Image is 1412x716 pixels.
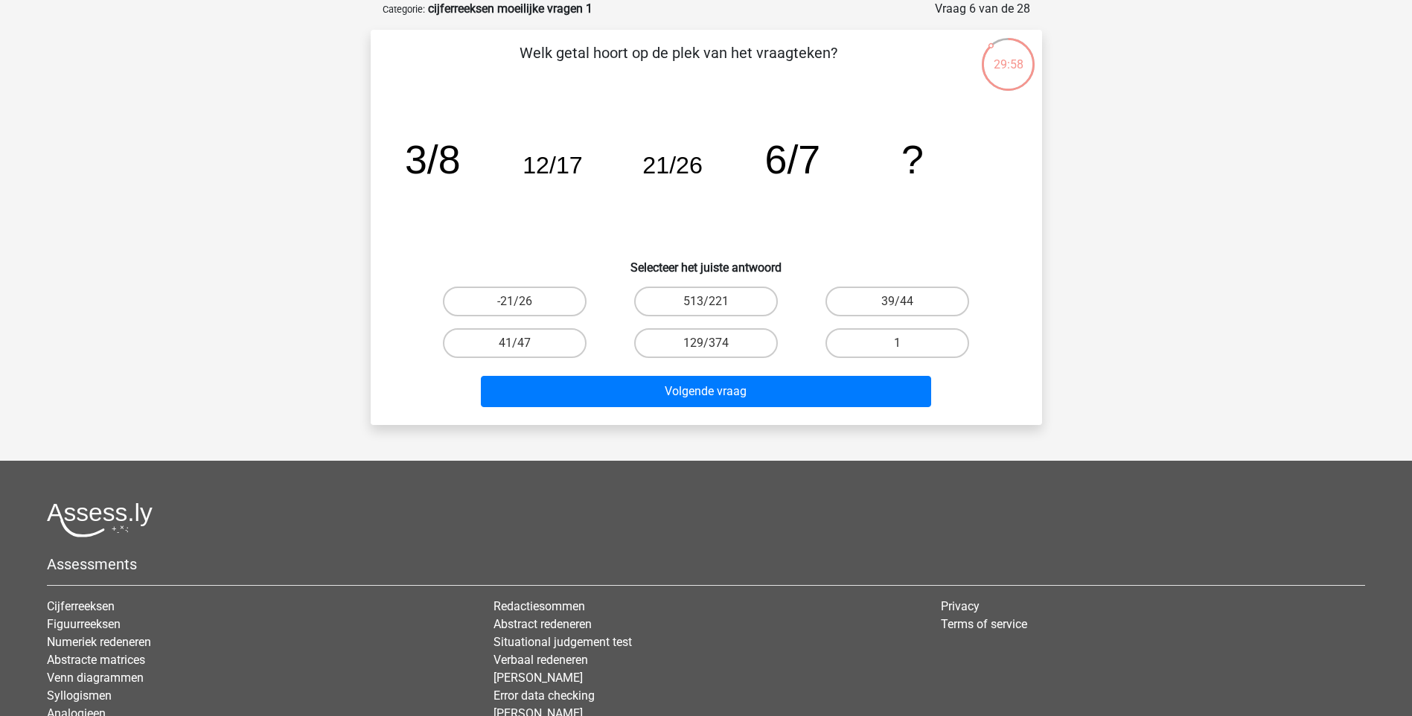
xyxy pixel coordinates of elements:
[404,137,460,182] tspan: 3/8
[443,287,587,316] label: -21/26
[47,653,145,667] a: Abstracte matrices
[493,617,592,631] a: Abstract redeneren
[428,1,592,16] strong: cijferreeksen moeilijke vragen 1
[634,287,778,316] label: 513/221
[383,4,425,15] small: Categorie:
[493,635,632,649] a: Situational judgement test
[523,152,583,179] tspan: 12/17
[941,617,1027,631] a: Terms of service
[764,137,820,182] tspan: 6/7
[47,688,112,703] a: Syllogismen
[481,376,931,407] button: Volgende vraag
[980,36,1036,74] div: 29:58
[634,328,778,358] label: 129/374
[47,555,1365,573] h5: Assessments
[642,152,703,179] tspan: 21/26
[394,42,962,86] p: Welk getal hoort op de plek van het vraagteken?
[47,502,153,537] img: Assessly logo
[47,671,144,685] a: Venn diagrammen
[493,599,585,613] a: Redactiesommen
[825,287,969,316] label: 39/44
[493,688,595,703] a: Error data checking
[443,328,587,358] label: 41/47
[47,617,121,631] a: Figuurreeksen
[47,635,151,649] a: Numeriek redeneren
[901,137,924,182] tspan: ?
[493,671,583,685] a: [PERSON_NAME]
[493,653,588,667] a: Verbaal redeneren
[47,599,115,613] a: Cijferreeksen
[394,249,1018,275] h6: Selecteer het juiste antwoord
[941,599,980,613] a: Privacy
[825,328,969,358] label: 1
